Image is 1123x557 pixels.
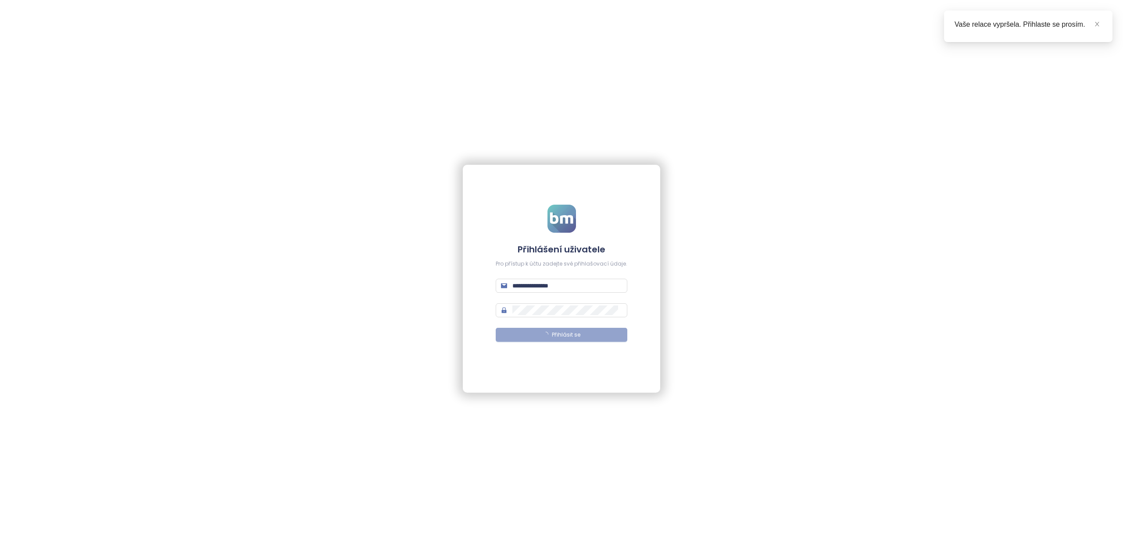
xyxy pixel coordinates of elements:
span: mail [501,283,507,289]
span: loading [543,332,548,337]
button: Přihlásit se [496,328,627,342]
div: Pro přístup k účtu zadejte své přihlašovací údaje. [496,260,627,268]
span: lock [501,307,507,313]
h4: Přihlášení uživatele [496,243,627,255]
img: logo [547,205,576,233]
span: close [1094,21,1100,27]
div: Vaše relace vypršela. Přihlaste se prosím. [955,19,1102,30]
span: Přihlásit se [552,331,580,339]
